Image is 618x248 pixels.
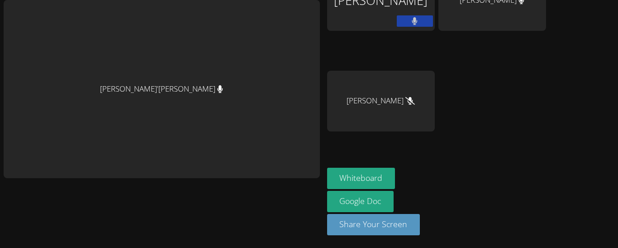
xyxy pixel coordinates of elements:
a: Google Doc [327,191,394,212]
button: Share Your Screen [327,214,420,235]
div: [PERSON_NAME] [327,71,435,131]
button: Whiteboard [327,168,395,189]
